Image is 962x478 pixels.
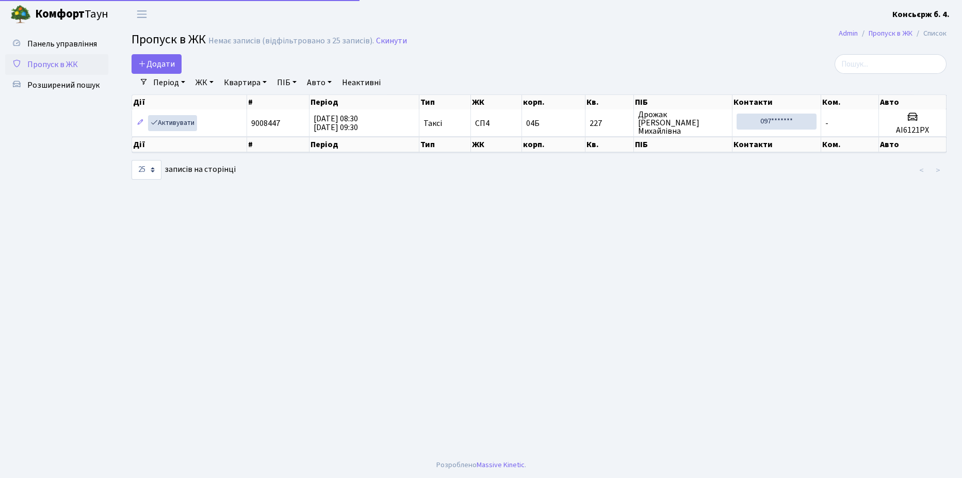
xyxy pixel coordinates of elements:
[823,23,962,44] nav: breadcrumb
[309,137,419,152] th: Період
[732,137,821,152] th: Контакти
[220,74,271,91] a: Квартира
[912,28,947,39] li: Список
[477,459,525,470] a: Massive Kinetic
[634,95,732,109] th: ПІБ
[338,74,385,91] a: Неактивні
[314,113,358,133] span: [DATE] 08:30 [DATE] 09:30
[825,118,828,129] span: -
[522,137,585,152] th: корп.
[5,34,108,54] a: Панель управління
[10,4,31,25] img: logo.png
[35,6,108,23] span: Таун
[132,54,182,74] a: Додати
[821,95,879,109] th: Ком.
[132,137,247,152] th: Дії
[526,118,540,129] span: 04Б
[132,160,161,180] select: записів на сторінці
[419,137,471,152] th: Тип
[419,95,471,109] th: Тип
[821,137,879,152] th: Ком.
[309,95,419,109] th: Період
[148,115,197,131] a: Активувати
[590,119,629,128] span: 227
[27,38,97,50] span: Панель управління
[585,95,634,109] th: Кв.
[5,75,108,95] a: Розширений пошук
[138,58,175,70] span: Додати
[869,28,912,39] a: Пропуск в ЖК
[436,459,526,471] div: Розроблено .
[27,79,100,91] span: Розширений пошук
[129,6,155,23] button: Переключити навігацію
[132,95,247,109] th: Дії
[149,74,189,91] a: Період
[879,137,947,152] th: Авто
[585,137,634,152] th: Кв.
[471,137,522,152] th: ЖК
[879,95,947,109] th: Авто
[132,160,236,180] label: записів на сторінці
[839,28,858,39] a: Admin
[251,118,280,129] span: 9008447
[892,9,950,20] b: Консьєрж б. 4.
[475,119,517,128] span: СП4
[35,6,85,22] b: Комфорт
[5,54,108,75] a: Пропуск в ЖК
[376,36,407,46] a: Скинути
[634,137,732,152] th: ПІБ
[132,30,206,49] span: Пропуск в ЖК
[273,74,301,91] a: ПІБ
[247,95,309,109] th: #
[471,95,522,109] th: ЖК
[522,95,585,109] th: корп.
[247,137,309,152] th: #
[191,74,218,91] a: ЖК
[892,8,950,21] a: Консьєрж б. 4.
[423,119,442,128] span: Таксі
[732,95,821,109] th: Контакти
[208,36,374,46] div: Немає записів (відфільтровано з 25 записів).
[638,110,728,135] span: Дрожак [PERSON_NAME] Михайлівна
[27,59,78,70] span: Пропуск в ЖК
[303,74,336,91] a: Авто
[883,125,942,135] h5: АІ6121РХ
[835,54,947,74] input: Пошук...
